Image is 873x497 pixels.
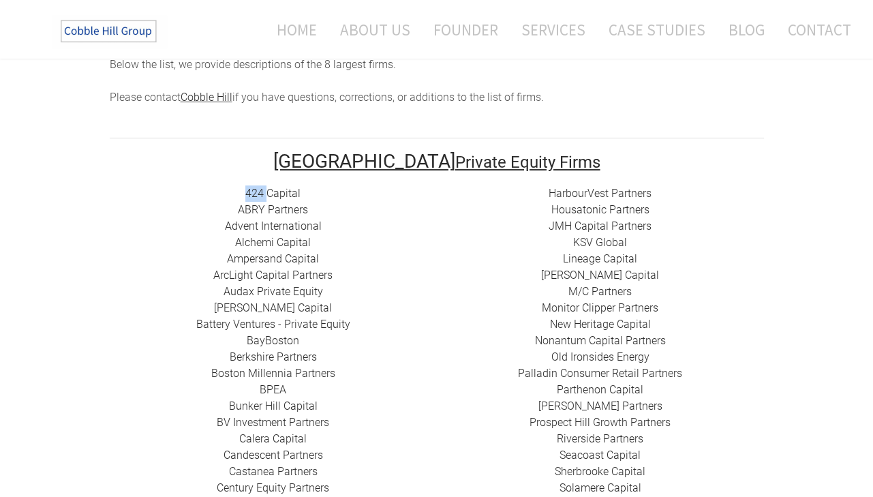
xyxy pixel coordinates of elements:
a: BV Investment Partners [217,416,329,429]
a: 424 Capital [245,187,301,200]
img: The Cobble Hill Group LLC [52,14,168,48]
a: Home [256,12,327,48]
a: Advent International [225,220,322,232]
a: New Heritage Capital [550,318,651,331]
a: Founder [423,12,508,48]
a: Battery Ventures - Private Equity [196,318,350,331]
a: Boston Millennia Partners [211,367,335,380]
a: Seacoast Capital [560,449,641,462]
a: ​Sherbrooke Capital​ [555,465,645,478]
a: Berkshire Partners [230,350,317,363]
a: Calera Capital [239,432,307,445]
a: [PERSON_NAME] Capital [541,269,659,282]
a: Contact [778,12,851,48]
a: Solamere Capital [560,481,641,494]
a: ​[PERSON_NAME] Partners [538,400,662,412]
a: BPEA [260,383,286,396]
a: Nonantum Capital Partners [535,334,666,347]
a: ​Bunker Hill Capital [229,400,318,412]
a: Palladin Consumer Retail Partners [518,367,682,380]
a: ​ArcLight Capital Partners [213,269,333,282]
a: ​Century Equity Partners [217,481,329,494]
a: Services [511,12,596,48]
a: Housatonic Partners [551,203,649,216]
font: Private Equity Firms [455,153,600,172]
a: [PERSON_NAME] Capital [214,301,332,314]
a: ​Monitor Clipper Partners [542,301,658,314]
a: Cobble Hill [181,91,232,104]
a: Lineage Capital [563,252,637,265]
a: HarbourVest Partners [549,187,652,200]
a: Prospect Hill Growth Partners [530,416,671,429]
a: Alchemi Capital [235,236,311,249]
a: ​M/C Partners [568,285,632,298]
a: About Us [330,12,420,48]
a: ​Castanea Partners [229,465,318,478]
a: ​JMH Capital Partners [549,220,652,232]
a: ​KSV Global [573,236,627,249]
a: ​ABRY Partners [238,203,308,216]
a: Candescent Partners [224,449,323,462]
a: Audax Private Equity [224,285,323,298]
a: ​Parthenon Capital [557,383,643,396]
a: Case Studies [598,12,716,48]
font: [GEOGRAPHIC_DATA] [273,150,455,172]
a: Riverside Partners [557,432,643,445]
span: Please contact if you have questions, corrections, or additions to the list of firms. [110,91,544,104]
a: ​Old Ironsides Energy [551,350,649,363]
a: ​Ampersand Capital [227,252,319,265]
a: Blog [718,12,775,48]
a: BayBoston [247,334,299,347]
